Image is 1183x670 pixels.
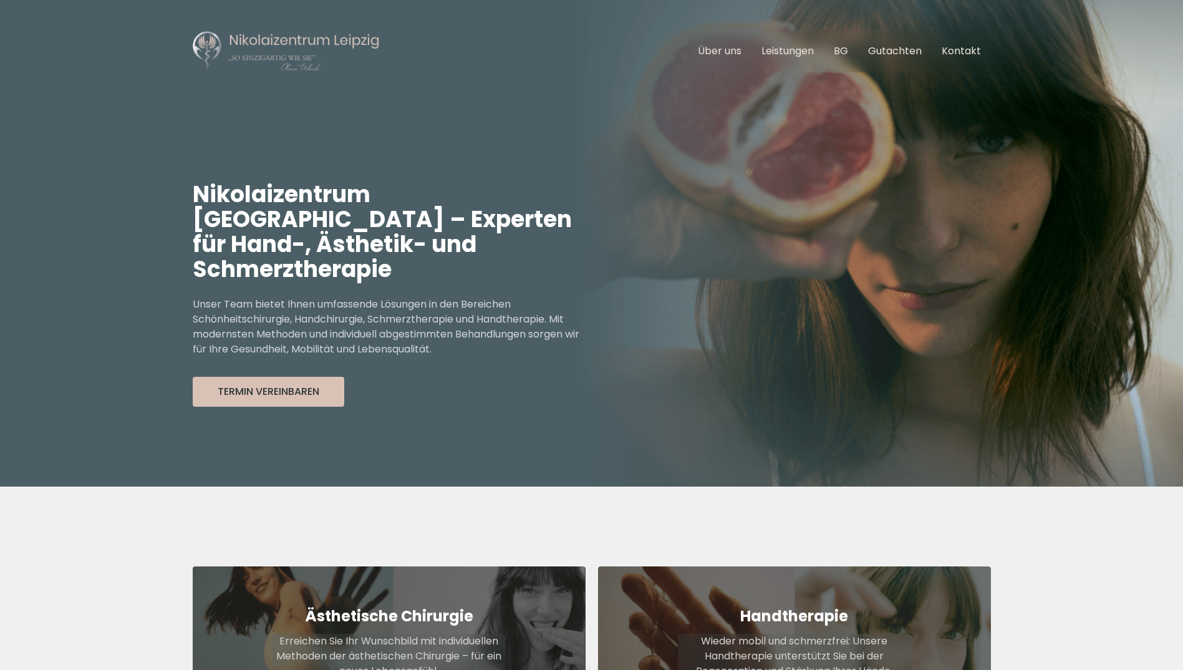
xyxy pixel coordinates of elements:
strong: Handtherapie [740,606,848,626]
h1: Nikolaizentrum [GEOGRAPHIC_DATA] – Experten für Hand-, Ästhetik- und Schmerztherapie [193,182,592,282]
a: BG [834,44,848,58]
strong: Ästhetische Chirurgie [305,606,473,626]
p: Unser Team bietet Ihnen umfassende Lösungen in den Bereichen Schönheitschirurgie, Handchirurgie, ... [193,297,592,357]
a: Über uns [698,44,741,58]
button: Termin Vereinbaren [193,377,344,407]
a: Gutachten [868,44,922,58]
img: Nikolaizentrum Leipzig Logo [193,30,380,72]
a: Leistungen [761,44,814,58]
a: Kontakt [942,44,981,58]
